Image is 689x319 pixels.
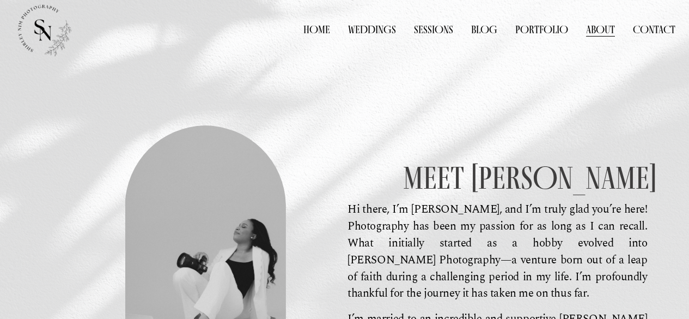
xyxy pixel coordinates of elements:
a: folder dropdown [515,22,568,38]
a: Home [303,22,330,38]
a: About [586,22,615,38]
span: Portfolio [515,23,568,37]
img: Shirley Nim Photography [14,1,72,59]
a: Weddings [348,22,396,38]
a: Blog [471,22,497,38]
a: Contact [633,22,675,38]
a: Sessions [414,22,453,38]
h4: Meet [PERSON_NAME] [403,162,657,194]
p: Hi there, I’m [PERSON_NAME], and I’m truly glad you’re here! Photography has been my passion for ... [347,201,648,302]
